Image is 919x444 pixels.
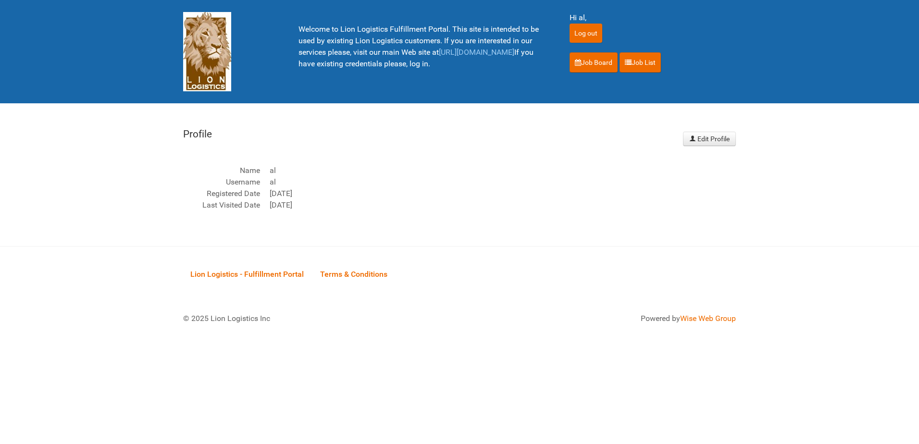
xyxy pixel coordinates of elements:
[320,270,387,279] span: Terms & Conditions
[570,24,602,43] input: Log out
[183,176,260,188] dt: Username
[270,199,671,211] dd: [DATE]
[270,176,671,188] dd: al
[183,259,311,288] a: Lion Logistics - Fulfillment Portal
[183,47,231,56] a: Lion Logistics
[680,314,736,323] a: Wise Web Group
[176,306,455,332] div: © 2025 Lion Logistics Inc
[620,52,661,73] a: Job List
[298,24,546,70] p: Welcome to Lion Logistics Fulfillment Portal. This site is intended to be used by existing Lion L...
[183,165,260,176] dt: Name
[472,313,736,324] div: Powered by
[570,52,618,73] a: Job Board
[439,48,514,57] a: [URL][DOMAIN_NAME]
[183,12,231,91] img: Lion Logistics
[683,132,736,146] a: Edit Profile
[183,188,260,199] dt: Registered Date
[570,12,736,24] div: Hi al,
[190,270,304,279] span: Lion Logistics - Fulfillment Portal
[313,259,395,288] a: Terms & Conditions
[183,199,260,211] dt: Last Visited Date
[270,188,671,199] dd: [DATE]
[183,127,671,142] legend: Profile
[270,165,671,176] dd: al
